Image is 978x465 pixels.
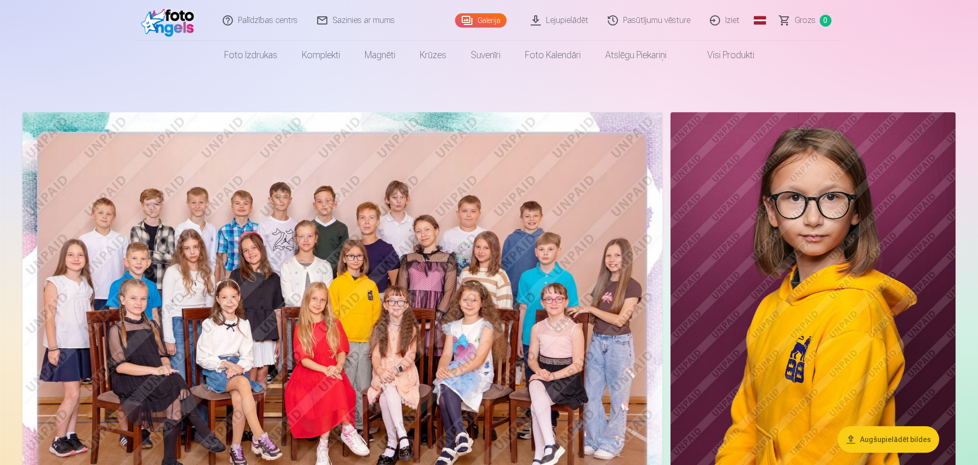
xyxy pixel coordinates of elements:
a: Suvenīri [459,41,513,69]
img: /fa1 [141,4,200,37]
a: Krūzes [408,41,459,69]
span: 0 [820,15,831,27]
a: Magnēti [352,41,408,69]
button: Augšupielādēt bildes [838,426,939,453]
a: Atslēgu piekariņi [593,41,679,69]
span: Grozs [795,14,816,27]
a: Galerija [455,13,507,28]
a: Komplekti [290,41,352,69]
a: Foto izdrukas [212,41,290,69]
a: Foto kalendāri [513,41,593,69]
a: Visi produkti [679,41,767,69]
